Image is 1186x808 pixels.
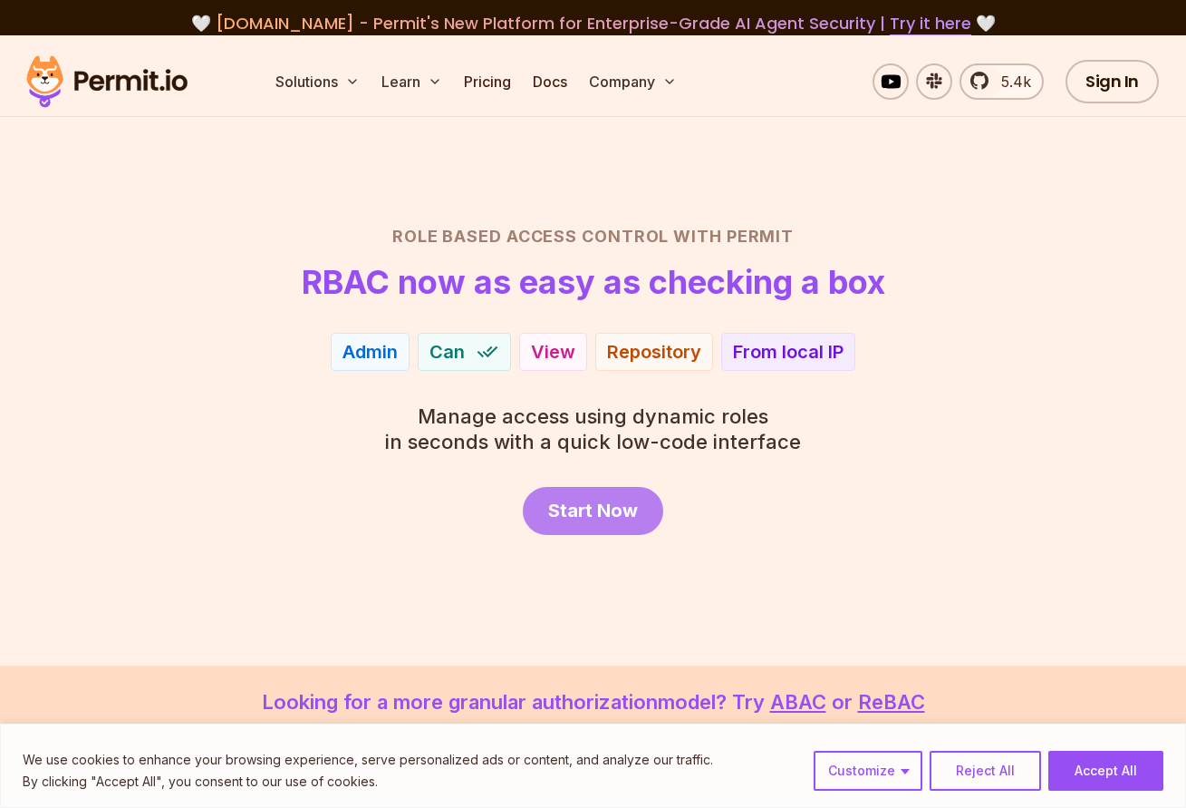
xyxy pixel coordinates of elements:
[268,63,367,100] button: Solutions
[374,63,449,100] button: Learn
[1048,751,1163,791] button: Accept All
[890,12,971,35] a: Try it here
[23,749,713,771] p: We use cookies to enhance your browsing experience, serve personalized ads or content, and analyz...
[959,63,1044,100] a: 5.4k
[990,71,1031,92] span: 5.4k
[1065,60,1159,103] a: Sign In
[548,498,638,523] span: Start Now
[23,771,713,793] p: By clicking "Accept All", you consent to our use of cookies.
[733,339,844,365] div: From local IP
[43,224,1143,249] h2: Role Based Access Control
[582,63,684,100] button: Company
[385,404,801,454] p: in seconds with a quick low-code interface
[523,487,663,535] a: Start Now
[342,339,398,365] div: Admin
[930,751,1041,791] button: Reject All
[814,751,922,791] button: Customize
[216,12,971,34] span: [DOMAIN_NAME] - Permit's New Platform for Enterprise-Grade AI Agent Security |
[858,690,925,714] a: ReBAC
[526,63,574,100] a: Docs
[770,690,826,714] a: ABAC
[302,264,885,300] h1: RBAC now as easy as checking a box
[457,63,518,100] a: Pricing
[18,51,196,112] img: Permit logo
[43,687,1143,717] p: Looking for a more granular authorization model? Try or
[607,339,701,365] div: Repository
[429,339,465,365] span: Can
[43,11,1143,36] div: 🤍 🤍
[385,404,801,429] span: Manage access using dynamic roles
[673,224,794,249] span: with Permit
[531,339,575,365] div: View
